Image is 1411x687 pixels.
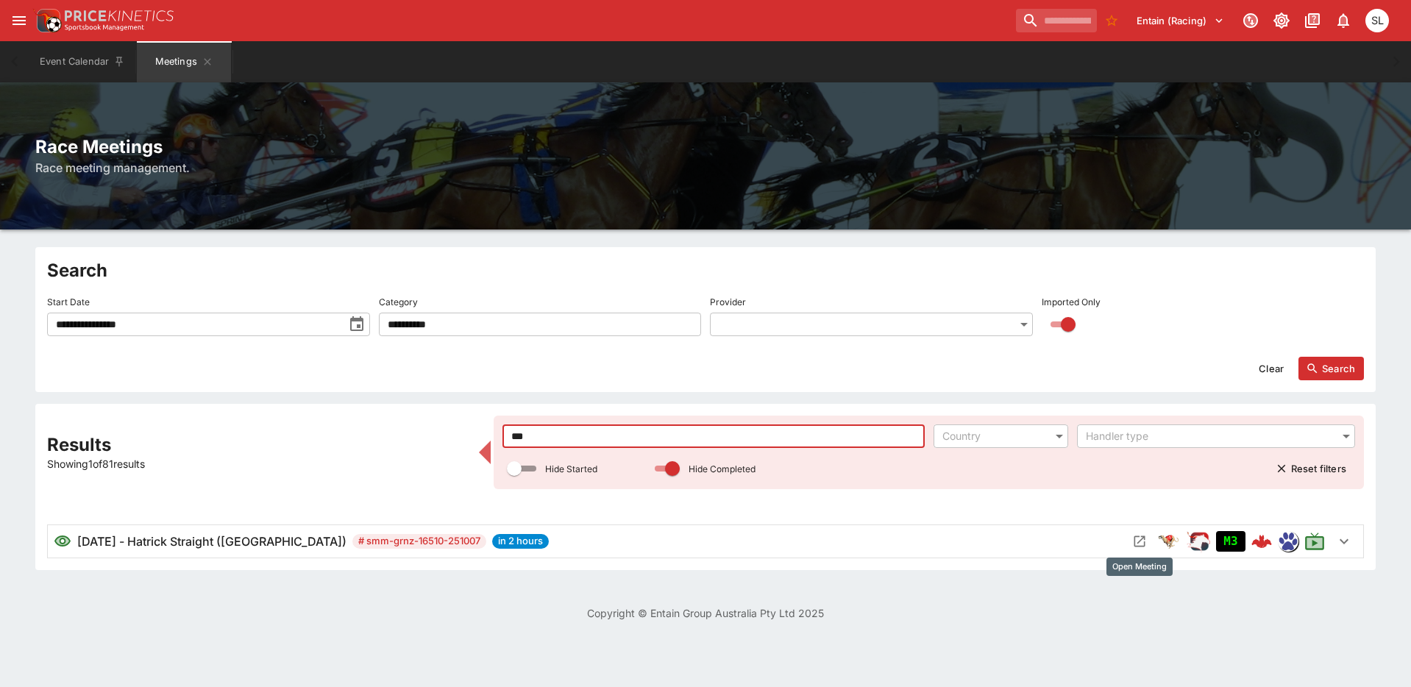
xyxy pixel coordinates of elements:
[31,41,134,82] button: Event Calendar
[1237,7,1264,34] button: Connected to PK
[689,463,756,475] p: Hide Completed
[1268,457,1355,480] button: Reset filters
[6,7,32,34] button: open drawer
[352,534,486,549] span: # smm-grnz-16510-251007
[1016,9,1097,32] input: search
[1086,429,1332,444] div: Handler type
[1299,7,1326,34] button: Documentation
[47,259,1364,282] h2: Search
[1216,531,1245,552] div: Imported to Jetbet as OPEN
[35,135,1376,158] h2: Race Meetings
[35,159,1376,177] h6: Race meeting management.
[47,456,470,471] p: Showing 1 of 81 results
[47,433,470,456] h2: Results
[1157,530,1181,553] div: greyhound_racing
[344,311,370,338] button: toggle date time picker
[137,41,231,82] button: Meetings
[1298,357,1364,380] button: Search
[1365,9,1389,32] div: Singa Livett
[1268,7,1295,34] button: Toggle light/dark mode
[47,296,90,308] p: Start Date
[1106,558,1173,576] div: Open Meeting
[65,10,174,21] img: PriceKinetics
[1100,9,1123,32] button: No Bookmarks
[1187,530,1210,553] img: racing.png
[942,429,1045,444] div: Country
[32,6,62,35] img: PriceKinetics Logo
[492,534,549,549] span: in 2 hours
[1187,530,1210,553] div: ParallelRacing Handler
[1278,531,1298,552] div: grnz
[1250,357,1293,380] button: Clear
[54,533,71,550] svg: Visible
[1361,4,1393,37] button: Singa Livett
[1042,296,1101,308] p: Imported Only
[1251,531,1272,552] img: logo-cerberus--red.svg
[77,533,346,550] h6: [DATE] - Hatrick Straight ([GEOGRAPHIC_DATA])
[710,296,746,308] p: Provider
[1157,530,1181,553] img: greyhound_racing.png
[545,463,597,475] p: Hide Started
[1330,7,1357,34] button: Notifications
[1128,9,1233,32] button: Select Tenant
[65,24,144,31] img: Sportsbook Management
[1279,532,1298,551] img: grnz.png
[1128,530,1151,553] button: Open Meeting
[379,296,418,308] p: Category
[1304,531,1325,552] svg: Live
